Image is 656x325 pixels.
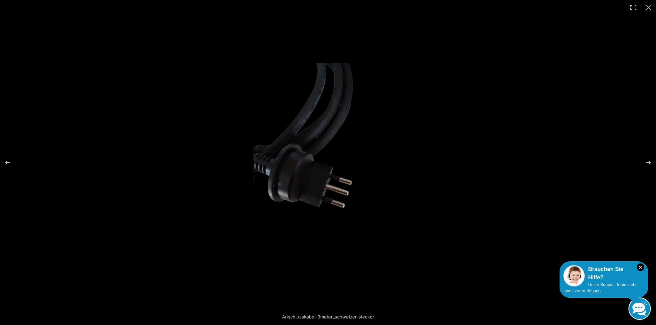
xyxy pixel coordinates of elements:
img: Customer service [563,265,585,286]
i: Schließen [637,263,644,271]
div: Brauchen Sie Hilfe? [563,265,644,282]
span: Unser Support-Team steht Ihnen zur Verfügung [563,282,636,293]
div: Anschlusskabel-3meter_schweizer-stecker [256,310,400,324]
img: Anschlusskabel-3meter_schweizer-stecker.webp [253,63,403,262]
